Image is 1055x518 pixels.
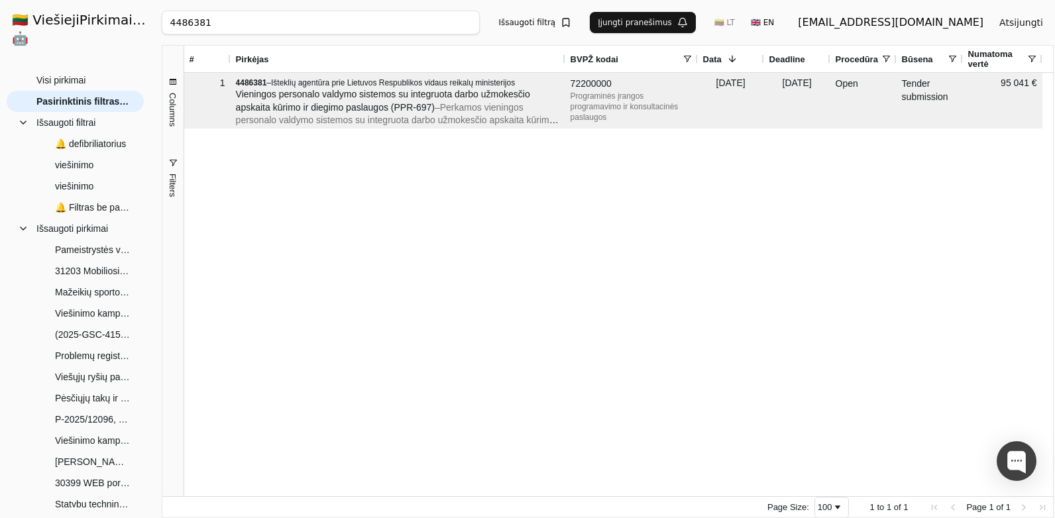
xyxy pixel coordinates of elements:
span: [PERSON_NAME] valdymo informacinė sistema / Asset management information system [55,452,131,472]
span: Vieningos personalo valdymo sistemos su integruota darbo užmokesčio apskaita kūrimo ir diegimo pa... [236,89,530,113]
div: [DATE] [698,73,764,128]
div: Next Page [1019,502,1029,513]
span: P-2025/12096, Mokslo paskirties modulinio pastato (gaminio) lopšelio-darželio Nidos g. 2A, Dercek... [55,409,131,429]
span: 4486381 [236,78,267,87]
div: 1 [190,74,225,93]
div: First Page [929,502,940,513]
span: Mažeikių sporto ir pramogų centro Sedos g. 55, Mažeikiuose statybos valdymo, įskaitant statybos t... [55,282,131,302]
button: Išsaugoti filtrą [490,12,579,33]
span: Pirkėjas [236,54,269,64]
div: – [236,78,560,88]
div: Programinės įrangos programavimo ir konsultacinės paslaugos [571,91,693,123]
span: Procedūra [836,54,878,64]
button: Įjungti pranešimus [590,12,696,33]
span: – Perkamos vieningos personalo valdymo sistemos su integruota darbo užmokesčio apskaita kūrimo ir... [236,102,559,138]
span: Pėsčiųjų takų ir automobilių stovėjimo aikštelių sutvarkymo darbai. [55,388,131,408]
span: Columns [168,93,178,127]
button: Atsijungti [989,11,1054,34]
span: (2025-GSC-415) Personalo valdymo sistemos nuomos ir kitos paslaugos [55,325,131,344]
div: Tender submission [897,73,963,128]
span: Išteklių agentūra prie Lietuvos Respublikos vidaus reikalų ministerijos [271,78,515,87]
span: of [996,502,1003,512]
span: 1 [870,502,875,512]
div: Page Size [814,497,849,518]
div: Page Size: [767,502,809,512]
span: 1 [903,502,908,512]
div: 95 041 € [963,73,1042,128]
span: viešinimo [55,176,93,196]
span: 30399 WEB portalų programavimo ir konsultavimo paslaugos [55,473,131,493]
span: Filters [168,174,178,197]
span: Pameistrystės viešinimo Lietuvoje komunikacijos strategijos įgyvendinimas [55,240,131,260]
span: 🔔 defibriliatorius [55,134,126,154]
div: [EMAIL_ADDRESS][DOMAIN_NAME] [798,15,983,30]
span: Statybų techninės priežiūros paslaugos [55,494,131,514]
span: Visi pirkimai [36,70,85,90]
span: viešinimo [55,155,93,175]
button: 🇬🇧 EN [743,12,782,33]
input: Greita paieška... [162,11,480,34]
span: of [894,502,901,512]
span: Data [703,54,722,64]
div: 72200000 [571,78,693,91]
span: Išsaugoti pirkimai [36,219,108,238]
div: 100 [818,502,832,512]
span: to [877,502,884,512]
div: Last Page [1037,502,1048,513]
span: 1 [1006,502,1011,512]
span: # [190,54,194,64]
span: BVPŽ kodai [571,54,618,64]
span: 31203 Mobiliosios programėlės, interneto svetainės ir interneto parduotuvės sukūrimas su vystymo ... [55,261,131,281]
span: Problemų registravimo ir administravimo informacinės sistemos sukūrimo, įdiegimo, palaikymo ir ap... [55,346,131,366]
span: Viešųjų ryšių paslaugos [55,367,131,387]
span: Viešinimo kampanija "Persėsk į elektromobilį" [55,303,131,323]
span: Būsena [902,54,933,64]
div: Open [830,73,897,128]
span: Numatoma vertė [968,49,1027,69]
span: Išsaugoti filtrai [36,113,95,132]
span: Deadline [769,54,805,64]
span: Viešinimo kampanija "Persėsk į elektromobilį" [55,431,131,450]
span: 1 [887,502,891,512]
span: 1 [989,502,993,512]
span: Pasirinktinis filtras (1) [36,91,131,111]
div: [DATE] [764,73,830,128]
span: 🔔 Filtras be pavadinimo [55,197,131,217]
div: Previous Page [948,502,958,513]
span: Page [966,502,986,512]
